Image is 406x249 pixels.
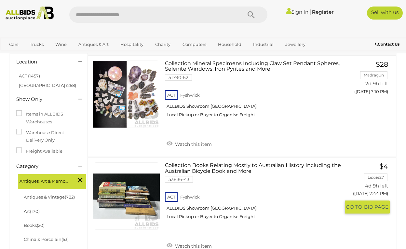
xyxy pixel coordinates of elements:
[65,194,75,200] span: (782)
[379,162,388,170] span: $4
[345,201,390,214] button: GO TOBID PAGE
[375,42,399,47] b: Contact Us
[367,7,403,20] a: Sell with us
[19,83,76,88] a: [GEOGRAPHIC_DATA] (268)
[24,194,75,200] a: Antiques & Vintage(782)
[346,204,364,210] span: GO TO
[116,39,148,50] a: Hospitality
[173,243,212,249] span: Watch this item
[364,204,388,210] span: BID PAGE
[16,129,81,144] label: Warehouse Direct - Delivery Only
[16,97,69,102] h4: Show Only
[5,50,26,61] a: Office
[249,39,278,50] a: Industrial
[286,9,308,15] a: Sign In
[30,209,40,214] span: (170)
[16,147,62,155] label: Freight Available
[281,39,310,50] a: Jewellery
[173,141,212,147] span: Watch this item
[375,41,401,48] a: Contact Us
[61,237,69,242] span: (53)
[5,39,22,50] a: Cars
[20,176,68,185] span: Antiques, Art & Memorabilia
[51,39,71,50] a: Wine
[170,162,340,224] a: Collection Books Relating Mostly to Australian History Including the Australian Bicycle Book and ...
[54,50,109,61] a: [GEOGRAPHIC_DATA]
[151,39,175,50] a: Charity
[16,110,81,126] label: Items in ALLBIDS Warehouses
[26,39,48,50] a: Trucks
[214,39,246,50] a: Household
[16,59,69,65] h4: Location
[16,164,69,169] h4: Category
[178,39,210,50] a: Computers
[376,60,388,68] span: $28
[312,9,333,15] a: Register
[24,237,69,242] a: China & Porcelain(53)
[170,61,340,122] a: Collection Mineral Specimens Including Claw Set Pendant Spheres, Selenite Windows, Iron Pyrites a...
[24,209,40,214] a: Art(170)
[19,73,40,78] a: ACT (1457)
[165,139,213,148] a: Watch this item
[29,50,51,61] a: Sports
[3,7,57,20] img: Allbids.com.au
[37,223,45,228] span: (20)
[350,61,390,98] a: $28 Madragun 2d 9h left ([DATE] 7:10 PM)
[309,8,311,15] span: |
[24,223,45,228] a: Books(20)
[74,39,113,50] a: Antiques & Art
[235,7,267,23] button: Search
[350,162,390,214] a: $4 Lexxie27 4d 9h left ([DATE] 7:44 PM) GO TOBID PAGE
